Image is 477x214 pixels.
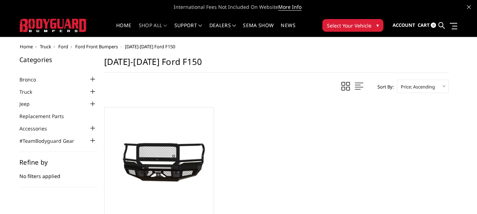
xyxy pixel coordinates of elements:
[418,22,430,28] span: Cart
[393,16,415,35] a: Account
[243,23,274,37] a: SEMA Show
[19,56,97,63] h5: Categories
[19,137,83,145] a: #TeamBodyguard Gear
[104,56,449,73] h1: [DATE]-[DATE] Ford F150
[125,43,175,50] span: [DATE]-[DATE] Ford F150
[431,23,436,28] span: 0
[58,43,68,50] a: Ford
[393,22,415,28] span: Account
[322,19,383,32] button: Select Your Vehicle
[376,22,379,29] span: ▾
[209,23,236,37] a: Dealers
[374,81,394,92] label: Sort By:
[19,159,97,187] div: No filters applied
[327,22,371,29] span: Select Your Vehicle
[75,43,118,50] a: Ford Front Bumpers
[418,16,436,35] a: Cart 0
[40,43,51,50] a: Truck
[139,23,167,37] a: shop all
[20,43,33,50] a: Home
[19,88,41,96] a: Truck
[278,4,302,11] a: More Info
[19,100,38,108] a: Jeep
[19,159,97,165] h5: Refine by
[19,125,56,132] a: Accessories
[19,76,45,83] a: Bronco
[116,23,131,37] a: Home
[281,23,295,37] a: News
[174,23,202,37] a: Support
[19,112,73,120] a: Replacement Parts
[20,19,87,32] img: BODYGUARD BUMPERS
